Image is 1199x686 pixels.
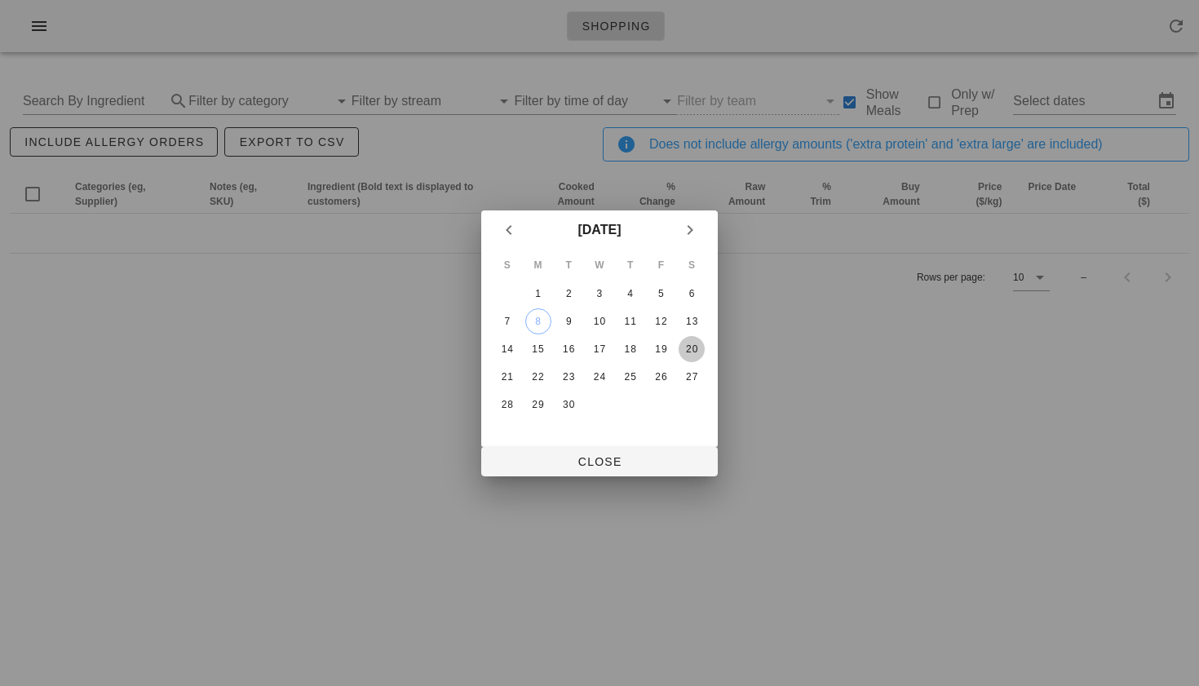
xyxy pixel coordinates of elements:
div: 15 [525,343,551,355]
div: 14 [494,343,520,355]
th: S [493,251,522,279]
div: 28 [494,399,520,410]
div: 9 [555,316,582,327]
th: S [677,251,706,279]
button: 16 [555,336,582,362]
div: 12 [648,316,674,327]
button: Previous month [494,215,524,245]
button: 1 [525,281,551,307]
div: 21 [494,371,520,383]
button: 17 [586,336,613,362]
button: 15 [525,336,551,362]
button: 4 [617,281,644,307]
button: 9 [555,308,582,334]
button: 8 [525,308,551,334]
button: 23 [555,364,582,390]
div: 10 [586,316,613,327]
div: 24 [586,371,613,383]
button: Close [481,447,718,476]
button: 2 [555,281,582,307]
div: 4 [617,288,644,299]
button: 10 [586,308,613,334]
button: 14 [494,336,520,362]
div: 6 [679,288,705,299]
div: 19 [648,343,674,355]
th: T [616,251,645,279]
div: 8 [526,316,551,327]
div: 25 [617,371,644,383]
div: 29 [525,399,551,410]
th: T [554,251,583,279]
button: 5 [648,281,674,307]
button: 19 [648,336,674,362]
button: 12 [648,308,674,334]
th: F [647,251,676,279]
div: 20 [679,343,705,355]
button: 25 [617,364,644,390]
div: 27 [679,371,705,383]
div: 11 [617,316,644,327]
div: 13 [679,316,705,327]
button: 29 [525,392,551,418]
button: 6 [679,281,705,307]
button: 22 [525,364,551,390]
button: 30 [555,392,582,418]
div: 5 [648,288,674,299]
button: 3 [586,281,613,307]
div: 30 [555,399,582,410]
div: 23 [555,371,582,383]
button: 11 [617,308,644,334]
button: 26 [648,364,674,390]
div: 22 [525,371,551,383]
th: W [585,251,614,279]
div: 16 [555,343,582,355]
button: 20 [679,336,705,362]
th: M [524,251,553,279]
button: 24 [586,364,613,390]
button: 7 [494,308,520,334]
div: 2 [555,288,582,299]
div: 3 [586,288,613,299]
button: [DATE] [571,214,627,246]
div: 26 [648,371,674,383]
div: 18 [617,343,644,355]
button: 21 [494,364,520,390]
button: 27 [679,364,705,390]
span: Close [494,455,705,468]
div: 7 [494,316,520,327]
button: 13 [679,308,705,334]
button: Next month [675,215,705,245]
button: 18 [617,336,644,362]
div: 17 [586,343,613,355]
div: 1 [525,288,551,299]
button: 28 [494,392,520,418]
